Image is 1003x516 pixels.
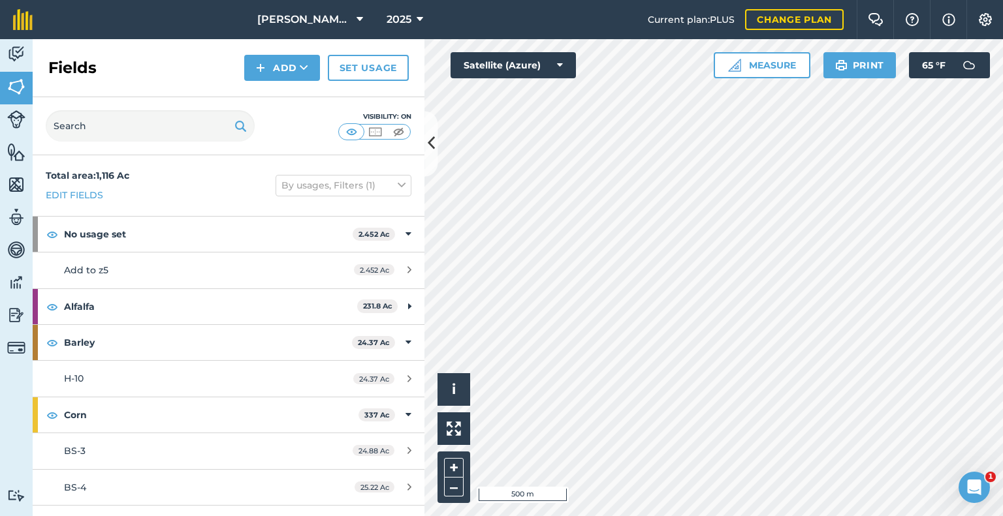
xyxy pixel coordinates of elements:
[328,55,409,81] a: Set usage
[33,252,424,288] a: Add to z52.452 Ac
[13,9,33,30] img: fieldmargin Logo
[985,472,996,482] span: 1
[390,125,407,138] img: svg+xml;base64,PHN2ZyB4bWxucz0iaHR0cDovL3d3dy53My5vcmcvMjAwMC9zdmciIHdpZHRoPSI1MCIgaGVpZ2h0PSI0MC...
[444,458,464,478] button: +
[338,112,411,122] div: Visibility: On
[387,12,411,27] span: 2025
[64,325,352,360] strong: Barley
[64,372,84,384] span: H-10
[276,175,411,196] button: By usages, Filters (1)
[451,52,576,78] button: Satellite (Azure)
[959,472,990,503] iframe: Intercom live chat
[46,110,255,142] input: Search
[354,264,394,275] span: 2.452 Ac
[363,301,392,311] strong: 231.8 Ac
[823,52,897,78] button: Print
[728,59,741,72] img: Ruler icon
[904,13,920,26] img: A question mark icon
[7,77,25,97] img: svg+xml;base64,PHN2ZyB4bWxucz0iaHR0cDovL3d3dy53My5vcmcvMjAwMC9zdmciIHdpZHRoPSI1NiIgaGVpZ2h0PSI2MC...
[46,170,129,181] strong: Total area : 1,116 Ac
[7,175,25,194] img: svg+xml;base64,PHN2ZyB4bWxucz0iaHR0cDovL3d3dy53My5vcmcvMjAwMC9zdmciIHdpZHRoPSI1NiIgaGVpZ2h0PSI2MC...
[745,9,844,30] a: Change plan
[7,44,25,64] img: svg+xml;base64,PD94bWwgdmVyc2lvbj0iMS4wIiBlbmNvZGluZz0idXRmLTgiPz4KPCEtLSBHZW5lcmF0b3I6IEFkb2JlIE...
[7,142,25,162] img: svg+xml;base64,PHN2ZyB4bWxucz0iaHR0cDovL3d3dy53My5vcmcvMjAwMC9zdmciIHdpZHRoPSI1NiIgaGVpZ2h0PSI2MC...
[7,240,25,260] img: svg+xml;base64,PD94bWwgdmVyc2lvbj0iMS4wIiBlbmNvZGluZz0idXRmLTgiPz4KPCEtLSBHZW5lcmF0b3I6IEFkb2JlIE...
[64,264,108,276] span: Add to z5
[367,125,383,138] img: svg+xml;base64,PHN2ZyB4bWxucz0iaHR0cDovL3d3dy53My5vcmcvMjAwMC9zdmciIHdpZHRoPSI1MCIgaGVpZ2h0PSI0MC...
[343,125,360,138] img: svg+xml;base64,PHN2ZyB4bWxucz0iaHR0cDovL3d3dy53My5vcmcvMjAwMC9zdmciIHdpZHRoPSI1MCIgaGVpZ2h0PSI0MC...
[46,407,58,423] img: svg+xml;base64,PHN2ZyB4bWxucz0iaHR0cDovL3d3dy53My5vcmcvMjAwMC9zdmciIHdpZHRoPSIxOCIgaGVpZ2h0PSIyNC...
[358,230,390,239] strong: 2.452 Ac
[942,12,955,27] img: svg+xml;base64,PHN2ZyB4bWxucz0iaHR0cDovL3d3dy53My5vcmcvMjAwMC9zdmciIHdpZHRoPSIxNyIgaGVpZ2h0PSIxNy...
[648,12,735,27] span: Current plan : PLUS
[46,226,58,242] img: svg+xml;base64,PHN2ZyB4bWxucz0iaHR0cDovL3d3dy53My5vcmcvMjAwMC9zdmciIHdpZHRoPSIxOCIgaGVpZ2h0PSIyNC...
[64,217,353,252] strong: No usage set
[358,338,390,347] strong: 24.37 Ac
[64,445,86,457] span: BS-3
[46,188,103,202] a: Edit fields
[7,339,25,357] img: svg+xml;base64,PD94bWwgdmVyc2lvbj0iMS4wIiBlbmNvZGluZz0idXRmLTgiPz4KPCEtLSBHZW5lcmF0b3I6IEFkb2JlIE...
[46,299,58,314] img: svg+xml;base64,PHN2ZyB4bWxucz0iaHR0cDovL3d3dy53My5vcmcvMjAwMC9zdmciIHdpZHRoPSIxOCIgaGVpZ2h0PSIyNC...
[447,421,461,436] img: Four arrows, one pointing top left, one top right, one bottom right and the last bottom left
[7,305,25,325] img: svg+xml;base64,PD94bWwgdmVyc2lvbj0iMS4wIiBlbmNvZGluZz0idXRmLTgiPz4KPCEtLSBHZW5lcmF0b3I6IEFkb2JlIE...
[257,12,351,27] span: [PERSON_NAME] Farm
[33,397,424,433] div: Corn337 Ac
[444,478,464,496] button: –
[7,207,25,227] img: svg+xml;base64,PD94bWwgdmVyc2lvbj0iMS4wIiBlbmNvZGluZz0idXRmLTgiPz4KPCEtLSBHZW5lcmF0b3I6IEFkb2JlIE...
[33,361,424,396] a: H-1024.37 Ac
[64,289,357,324] strong: Alfalfa
[33,470,424,505] a: BS-425.22 Ac
[64,397,358,433] strong: Corn
[364,410,390,419] strong: 337 Ac
[46,335,58,350] img: svg+xml;base64,PHN2ZyB4bWxucz0iaHR0cDovL3d3dy53My5vcmcvMjAwMC9zdmciIHdpZHRoPSIxOCIgaGVpZ2h0PSIyNC...
[909,52,990,78] button: 65 °F
[353,445,394,456] span: 24.88 Ac
[868,13,884,26] img: Two speech bubbles overlapping with the left bubble in the forefront
[33,433,424,468] a: BS-324.88 Ac
[7,273,25,292] img: svg+xml;base64,PD94bWwgdmVyc2lvbj0iMS4wIiBlbmNvZGluZz0idXRmLTgiPz4KPCEtLSBHZW5lcmF0b3I6IEFkb2JlIE...
[956,52,982,78] img: svg+xml;base64,PD94bWwgdmVyc2lvbj0iMS4wIiBlbmNvZGluZz0idXRmLTgiPz4KPCEtLSBHZW5lcmF0b3I6IEFkb2JlIE...
[48,57,97,78] h2: Fields
[835,57,848,73] img: svg+xml;base64,PHN2ZyB4bWxucz0iaHR0cDovL3d3dy53My5vcmcvMjAwMC9zdmciIHdpZHRoPSIxOSIgaGVpZ2h0PSIyNC...
[452,381,456,397] span: i
[438,373,470,406] button: i
[33,289,424,324] div: Alfalfa231.8 Ac
[234,118,247,134] img: svg+xml;base64,PHN2ZyB4bWxucz0iaHR0cDovL3d3dy53My5vcmcvMjAwMC9zdmciIHdpZHRoPSIxOSIgaGVpZ2h0PSIyNC...
[7,489,25,502] img: svg+xml;base64,PD94bWwgdmVyc2lvbj0iMS4wIiBlbmNvZGluZz0idXRmLTgiPz4KPCEtLSBHZW5lcmF0b3I6IEFkb2JlIE...
[353,373,394,384] span: 24.37 Ac
[7,110,25,129] img: svg+xml;base64,PD94bWwgdmVyc2lvbj0iMS4wIiBlbmNvZGluZz0idXRmLTgiPz4KPCEtLSBHZW5lcmF0b3I6IEFkb2JlIE...
[33,325,424,360] div: Barley24.37 Ac
[244,55,320,81] button: Add
[64,481,86,493] span: BS-4
[355,481,394,493] span: 25.22 Ac
[33,217,424,252] div: No usage set2.452 Ac
[714,52,810,78] button: Measure
[978,13,993,26] img: A cog icon
[256,60,265,76] img: svg+xml;base64,PHN2ZyB4bWxucz0iaHR0cDovL3d3dy53My5vcmcvMjAwMC9zdmciIHdpZHRoPSIxNCIgaGVpZ2h0PSIyNC...
[922,52,946,78] span: 65 ° F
